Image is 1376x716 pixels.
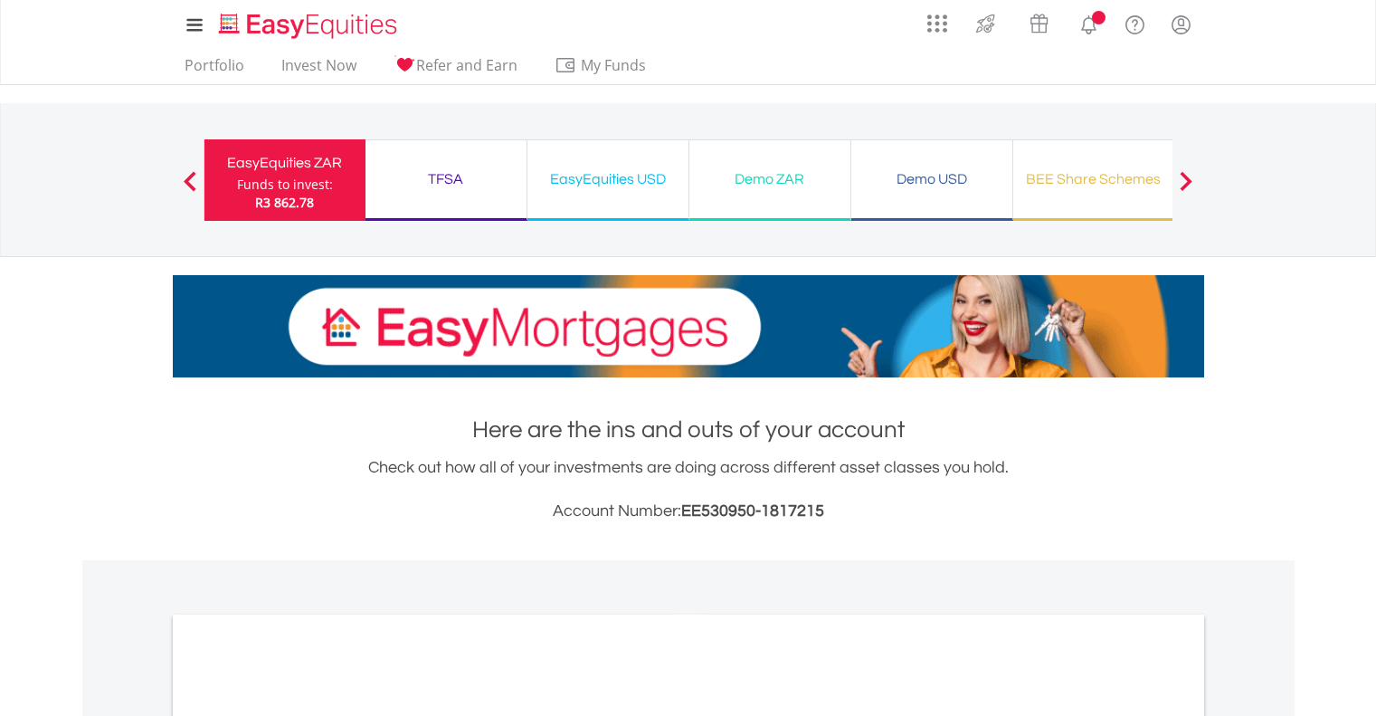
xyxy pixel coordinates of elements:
img: vouchers-v2.svg [1024,9,1054,38]
div: TFSA [376,167,516,192]
a: Vouchers [1012,5,1066,38]
a: Refer and Earn [386,56,525,84]
img: grid-menu-icon.svg [927,14,947,33]
div: Check out how all of your investments are doing across different asset classes you hold. [173,455,1204,524]
div: Demo USD [862,167,1001,192]
div: BEE Share Schemes [1024,167,1163,192]
span: EE530950-1817215 [681,502,824,520]
span: Refer and Earn [416,55,517,75]
img: EasyEquities_Logo.png [215,11,404,41]
div: Demo ZAR [700,167,840,192]
div: EasyEquities ZAR [215,150,355,176]
a: Portfolio [177,56,251,84]
a: Notifications [1066,5,1112,41]
span: R3 862.78 [255,194,314,211]
h1: Here are the ins and outs of your account [173,414,1204,446]
button: Next [1168,180,1204,198]
a: AppsGrid [916,5,959,33]
img: thrive-v2.svg [971,9,1001,38]
div: EasyEquities USD [538,167,678,192]
div: Funds to invest: [237,176,333,194]
a: Home page [212,5,404,41]
img: EasyMortage Promotion Banner [173,275,1204,377]
a: My Profile [1158,5,1204,44]
h3: Account Number: [173,499,1204,524]
a: Invest Now [274,56,364,84]
a: FAQ's and Support [1112,5,1158,41]
button: Previous [172,180,208,198]
span: My Funds [555,53,673,77]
